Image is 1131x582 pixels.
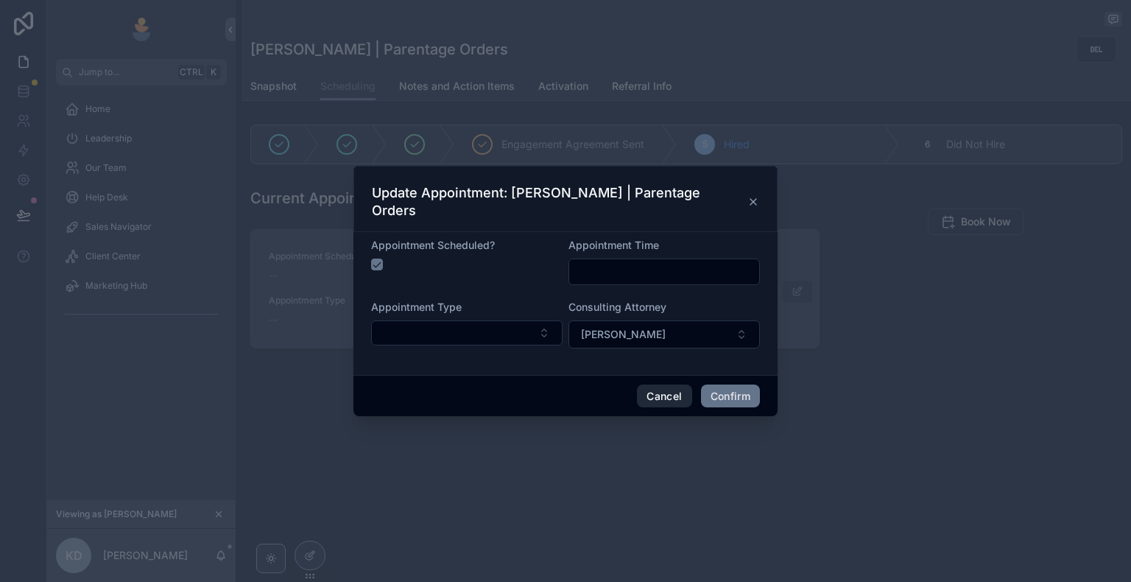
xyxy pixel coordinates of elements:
[371,239,495,251] span: Appointment Scheduled?
[371,301,462,313] span: Appointment Type
[568,239,659,251] span: Appointment Time
[568,301,666,313] span: Consulting Attorney
[581,327,666,342] span: [PERSON_NAME]
[568,320,760,348] button: Select Button
[371,320,563,346] button: Select Button
[701,385,760,408] button: Confirm
[637,385,691,408] button: Cancel
[372,184,747,220] h3: Update Appointment: [PERSON_NAME] | Parentage Orders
